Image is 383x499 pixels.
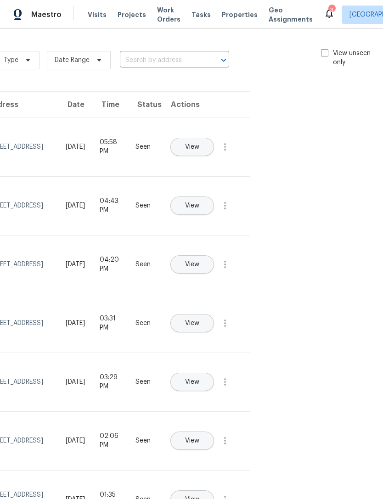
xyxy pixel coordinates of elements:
div: 03:31 PM [100,314,121,332]
th: Time [92,92,128,118]
div: 02:06 PM [100,432,121,450]
span: Work Orders [157,6,180,24]
div: Seen [135,377,154,387]
span: View [185,144,199,151]
button: View [170,138,214,156]
input: Search by address [120,53,203,67]
th: Actions [162,92,250,118]
span: Visits [88,10,107,19]
span: View [185,261,199,268]
div: Seen [135,201,154,210]
div: 3 [328,6,335,15]
div: 04:20 PM [100,255,121,274]
span: Date Range [55,56,90,65]
span: Maestro [31,10,62,19]
div: [DATE] [66,260,85,269]
button: Open [217,54,230,67]
div: [DATE] [66,319,85,328]
button: View [170,432,214,450]
span: View [185,379,199,386]
span: Properties [222,10,258,19]
div: 04:43 PM [100,196,121,215]
div: Seen [135,260,154,269]
th: Status [128,92,162,118]
div: Seen [135,319,154,328]
div: [DATE] [66,377,85,387]
div: 03:29 PM [100,373,121,391]
span: Projects [118,10,146,19]
button: View [170,255,214,274]
span: Geo Assignments [269,6,313,24]
button: View [170,314,214,332]
span: Type [4,56,18,65]
div: Seen [135,436,154,445]
span: View [185,320,199,327]
div: [DATE] [66,436,85,445]
span: View [185,437,199,444]
div: 05:58 PM [100,138,121,156]
button: View [170,373,214,391]
div: [DATE] [66,201,85,210]
span: Tasks [191,11,211,18]
div: [DATE] [66,142,85,151]
div: Seen [135,142,154,151]
button: View [170,196,214,215]
th: Date [58,92,92,118]
span: View [185,202,199,209]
